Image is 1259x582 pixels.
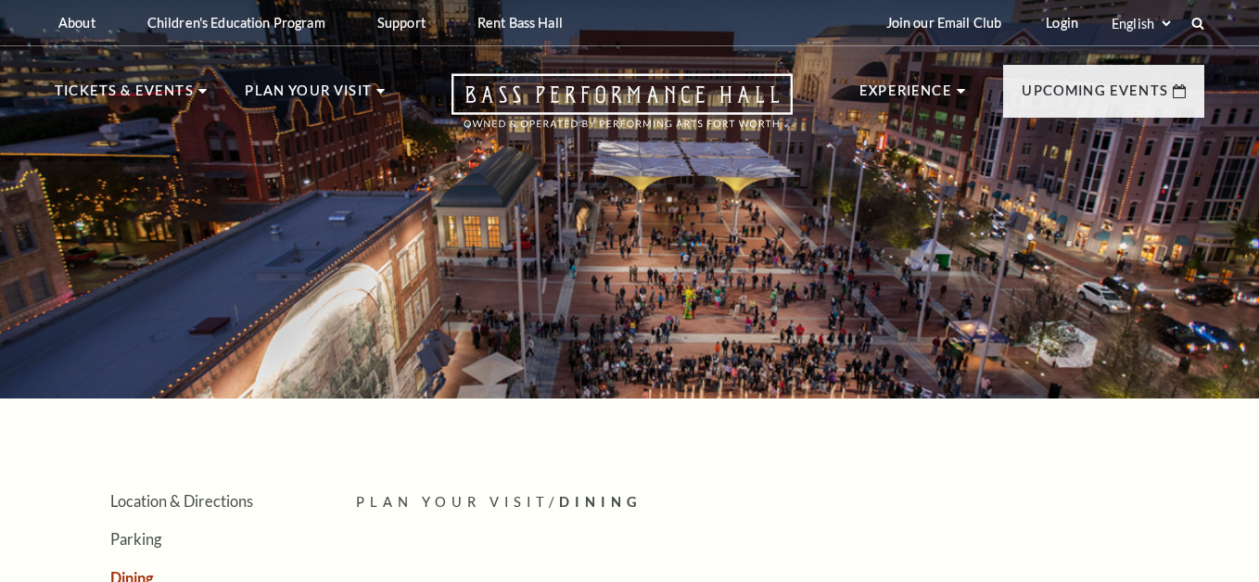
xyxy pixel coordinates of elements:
p: / [356,491,1204,514]
p: Children's Education Program [147,15,325,31]
p: Upcoming Events [1022,80,1168,113]
span: Dining [559,494,642,510]
p: Plan Your Visit [245,80,372,113]
p: Rent Bass Hall [477,15,563,31]
p: Experience [859,80,952,113]
span: Plan Your Visit [356,494,549,510]
p: About [58,15,95,31]
p: Tickets & Events [55,80,194,113]
select: Select: [1108,15,1174,32]
a: Location & Directions [110,492,253,510]
a: Parking [110,530,161,548]
p: Support [377,15,426,31]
